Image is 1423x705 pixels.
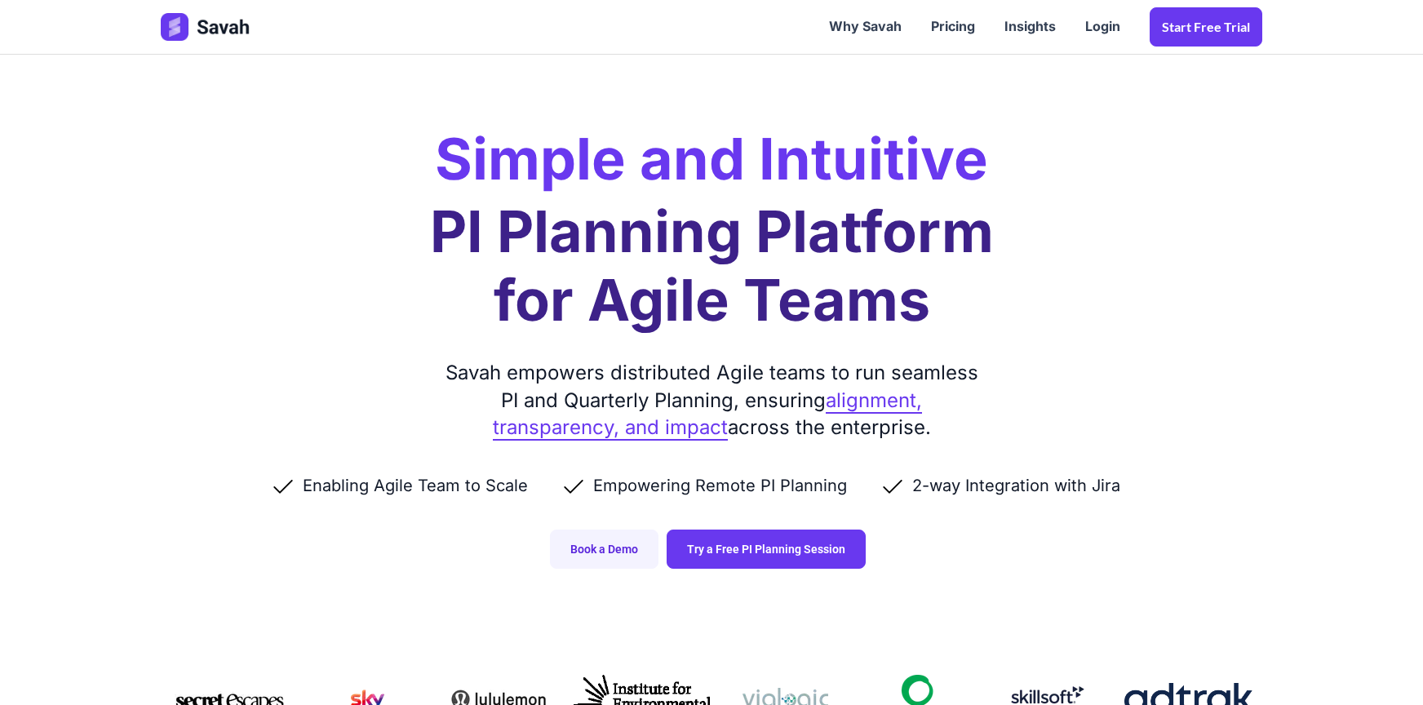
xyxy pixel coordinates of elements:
[1150,7,1262,47] a: Start Free trial
[438,359,985,441] div: Savah empowers distributed Agile teams to run seamless PI and Quarterly Planning, ensuring across...
[667,530,866,569] a: Try a Free PI Planning Session
[550,530,658,569] a: Book a Demo
[430,197,994,335] h1: PI Planning Platform for Agile Teams
[435,131,988,188] h2: Simple and Intuitive
[990,2,1071,52] a: Insights
[1071,2,1135,52] a: Login
[880,474,1153,497] li: 2-way Integration with Jira
[270,474,561,497] li: Enabling Agile Team to Scale
[561,474,880,497] li: Empowering Remote PI Planning
[916,2,990,52] a: Pricing
[814,2,916,52] a: Why Savah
